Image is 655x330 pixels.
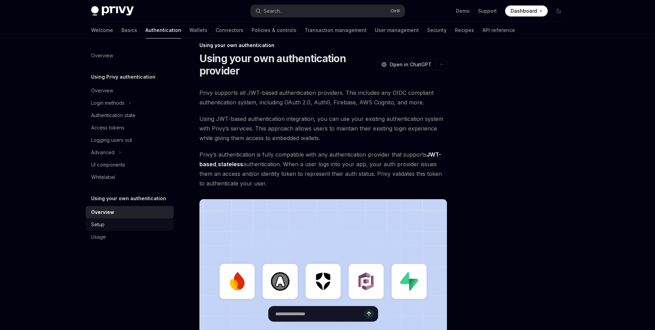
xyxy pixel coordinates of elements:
[86,218,174,231] a: Setup
[199,114,447,143] span: Using JWT-based authentication integration, you can use your existing authentication system with ...
[86,49,174,62] a: Overview
[375,22,419,38] a: User management
[264,7,283,15] div: Search...
[86,146,174,159] button: Advanced
[455,22,474,38] a: Recipes
[199,42,447,49] div: Using your own authentication
[199,88,447,107] span: Privy supports all JWT-based authentication providers. This includes any OIDC compliant authentic...
[91,220,105,229] div: Setup
[91,161,125,169] div: UI components
[91,124,124,132] div: Access tokens
[91,22,113,38] a: Welcome
[91,233,106,241] div: Usage
[86,109,174,122] a: Authentication state
[553,5,564,16] button: Toggle dark mode
[91,99,124,107] div: Login methods
[86,159,174,171] a: UI components
[478,8,497,14] a: Support
[216,22,243,38] a: Connectors
[199,52,374,77] h1: Using your own authentication provider
[505,5,548,16] a: Dashboard
[427,22,447,38] a: Security
[482,22,515,38] a: API reference
[511,8,537,14] span: Dashboard
[218,161,243,168] a: stateless
[275,306,364,321] input: Ask a question...
[86,134,174,146] a: Logging users out
[86,171,174,183] a: Whitelabel
[86,122,174,134] a: Access tokens
[364,309,374,319] button: Send message
[390,61,432,68] span: Open in ChatGPT
[91,52,113,60] div: Overview
[251,5,405,17] button: Search...CtrlK
[91,208,114,216] div: Overview
[86,231,174,243] a: Usage
[91,87,113,95] div: Overview
[91,148,114,157] div: Advanced
[305,22,367,38] a: Transaction management
[91,111,135,120] div: Authentication state
[91,173,115,181] div: Whitelabel
[390,8,401,14] span: Ctrl K
[377,59,436,70] button: Open in ChatGPT
[91,194,166,203] h5: Using your own authentication
[121,22,137,38] a: Basics
[189,22,207,38] a: Wallets
[91,73,155,81] h5: Using Privy authentication
[252,22,296,38] a: Policies & controls
[86,84,174,97] a: Overview
[145,22,181,38] a: Authentication
[86,206,174,218] a: Overview
[456,8,470,14] a: Demo
[199,150,447,188] span: Privy’s authentication is fully compatible with any authentication provider that supports , authe...
[91,6,134,16] img: dark logo
[86,97,174,109] button: Login methods
[91,136,132,144] div: Logging users out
